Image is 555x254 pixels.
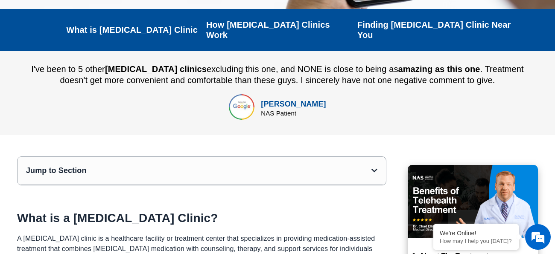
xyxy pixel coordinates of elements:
[57,45,156,56] div: Chat with us now
[440,230,512,237] div: We're Online!
[66,25,198,35] a: What is [MEDICAL_DATA] Clinic
[9,44,22,57] div: Navigation go back
[206,20,349,40] a: How [MEDICAL_DATA] Clinics Work
[140,4,161,25] div: Minimize live chat window
[398,64,480,74] b: amazing as this one
[105,64,207,74] b: [MEDICAL_DATA] clinics
[4,166,163,196] textarea: Type your message and hit 'Enter'
[371,167,377,174] div: Open table of contents
[261,98,326,110] div: [PERSON_NAME]
[408,165,538,238] img: Benefits of Telehealth Suboxone Treatment that you should know
[17,211,386,225] h2: What is a [MEDICAL_DATA] Clinic?
[440,238,512,244] p: How may I help you today?
[229,94,254,120] img: top rated online suboxone treatment for opioid addiction treatment in tennessee and texas
[357,20,522,40] a: Finding [MEDICAL_DATA] Clinic Near You
[261,110,326,116] div: NAS Patient
[30,63,525,86] div: I've been to 5 other excluding this one, and NONE is close to being as . Treatment doesn't get mo...
[50,74,118,160] span: We're online!
[26,165,371,176] div: Jump to Section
